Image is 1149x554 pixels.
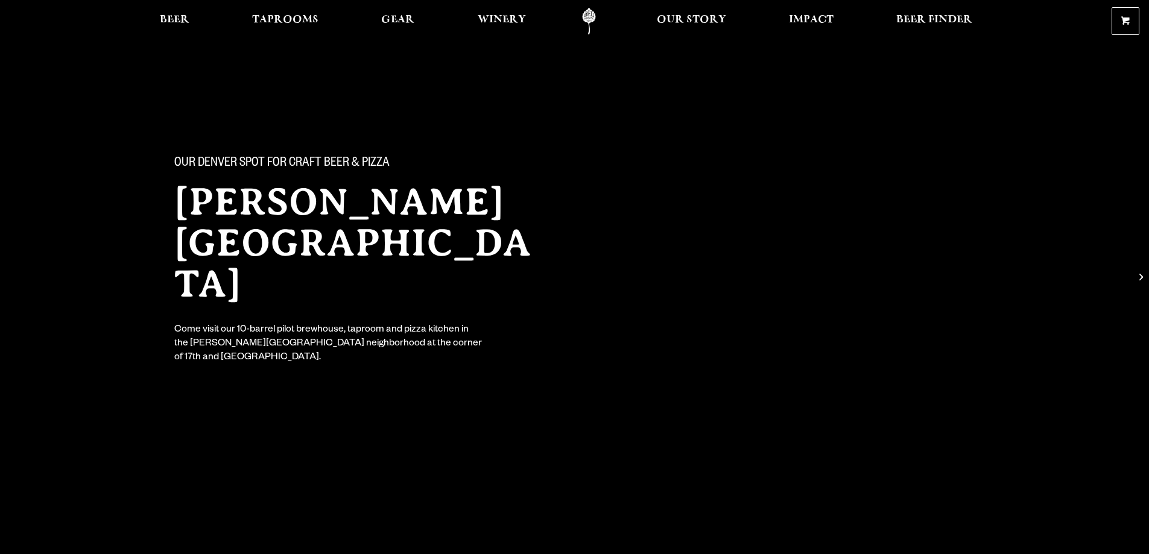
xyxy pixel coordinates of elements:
a: Beer [152,8,197,35]
span: Beer Finder [896,15,972,25]
span: Beer [160,15,189,25]
a: Impact [781,8,841,35]
span: Gear [381,15,414,25]
div: Come visit our 10-barrel pilot brewhouse, taproom and pizza kitchen in the [PERSON_NAME][GEOGRAPH... [174,324,483,365]
a: Odell Home [566,8,612,35]
a: Beer Finder [888,8,980,35]
a: Winery [470,8,534,35]
span: Our Story [657,15,726,25]
span: Taprooms [252,15,318,25]
span: Impact [789,15,834,25]
span: Our Denver spot for craft beer & pizza [174,156,390,172]
h2: [PERSON_NAME][GEOGRAPHIC_DATA] [174,181,551,304]
span: Winery [478,15,526,25]
a: Taprooms [244,8,326,35]
a: Our Story [649,8,734,35]
a: Gear [373,8,422,35]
